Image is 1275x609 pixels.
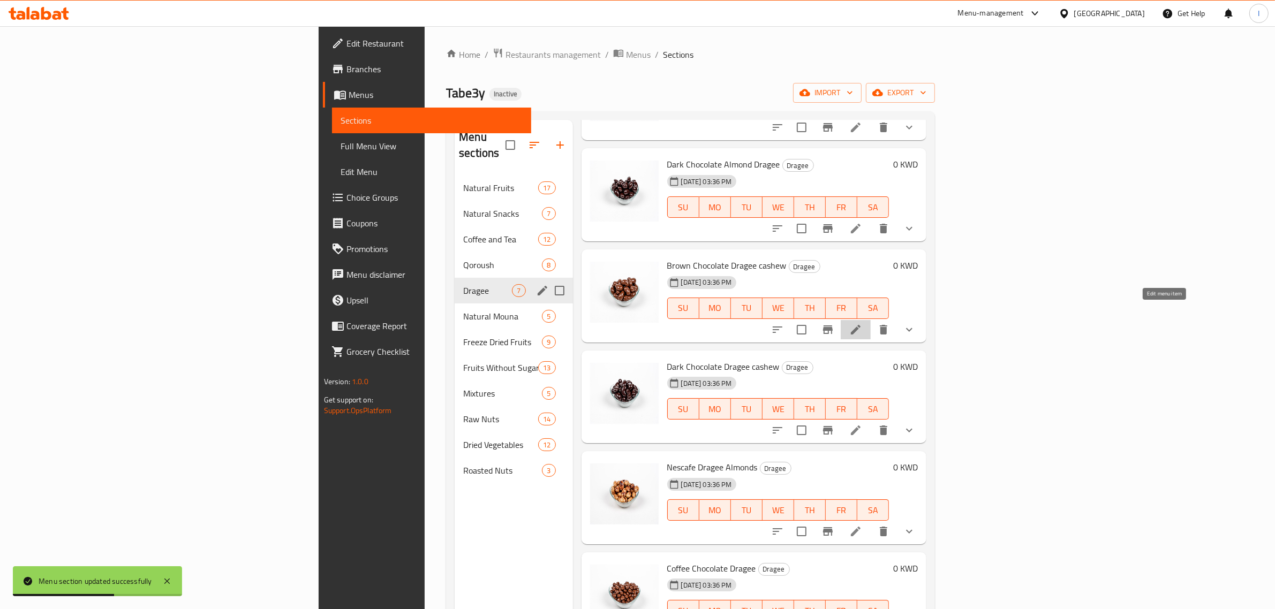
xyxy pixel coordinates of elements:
[455,175,572,201] div: Natural Fruits17
[758,563,790,576] div: Dragee
[857,499,889,521] button: SA
[735,401,758,417] span: TU
[512,286,525,296] span: 7
[798,401,821,417] span: TH
[506,48,601,61] span: Restaurants management
[699,398,731,420] button: MO
[893,460,918,475] h6: 0 KWD
[455,278,572,303] div: Dragee7edit
[463,387,542,400] span: Mixtures
[794,398,826,420] button: TH
[539,363,555,373] span: 13
[857,298,889,319] button: SA
[667,398,699,420] button: SU
[590,359,659,428] img: Dark Chocolate Dragee cashew
[667,156,780,172] span: Dark Chocolate Almond Dragee
[857,398,889,420] button: SA
[341,114,523,127] span: Sections
[667,499,699,521] button: SU
[677,479,736,490] span: [DATE] 03:36 PM
[896,115,922,140] button: show more
[323,313,532,339] a: Coverage Report
[455,226,572,252] div: Coffee and Tea12
[455,355,572,380] div: Fruits Without Sugar13
[763,398,794,420] button: WE
[613,48,651,62] a: Menus
[782,159,814,172] div: Dragee
[704,200,727,215] span: MO
[849,525,862,538] a: Edit menu item
[542,258,555,271] div: items
[655,48,659,61] li: /
[346,37,523,50] span: Edit Restaurant
[871,115,896,140] button: delete
[893,157,918,172] h6: 0 KWD
[802,86,853,100] span: import
[871,417,896,443] button: delete
[815,115,841,140] button: Branch-specific-item
[735,200,758,215] span: TU
[704,503,727,518] span: MO
[455,329,572,355] div: Freeze Dried Fruits9
[866,83,935,103] button: export
[790,520,813,543] span: Select to update
[463,413,538,425] span: Raw Nuts
[324,404,392,417] a: Support.OpsPlatform
[463,464,542,477] span: Roasted Nuts
[323,82,532,108] a: Menus
[862,300,885,316] span: SA
[794,196,826,218] button: TH
[798,200,821,215] span: TH
[699,499,731,521] button: MO
[782,361,813,374] div: Dragee
[849,424,862,437] a: Edit menu item
[765,417,790,443] button: sort-choices
[542,466,555,476] span: 3
[346,294,523,307] span: Upsell
[871,216,896,241] button: delete
[463,284,512,297] div: Dragee
[346,268,523,281] span: Menu disclaimer
[538,413,555,425] div: items
[323,236,532,262] a: Promotions
[896,417,922,443] button: show more
[542,389,555,399] span: 5
[446,48,935,62] nav: breadcrumb
[849,121,862,134] a: Edit menu item
[826,499,857,521] button: FR
[893,561,918,576] h6: 0 KWD
[815,317,841,342] button: Branch-specific-item
[830,300,853,316] span: FR
[538,438,555,451] div: items
[538,233,555,246] div: items
[455,303,572,329] div: Natural Mouna5
[798,300,821,316] span: TH
[324,393,373,407] span: Get support on:
[346,345,523,358] span: Grocery Checklist
[542,209,555,219] span: 7
[871,317,896,342] button: delete
[463,336,542,348] span: Freeze Dried Fruits
[765,115,790,140] button: sort-choices
[735,300,758,316] span: TU
[793,83,862,103] button: import
[759,563,789,575] span: Dragee
[542,337,555,347] span: 9
[765,216,790,241] button: sort-choices
[463,310,542,323] span: Natural Mouna
[815,417,841,443] button: Branch-specific-item
[463,233,538,246] span: Coffee and Tea
[332,108,532,133] a: Sections
[463,181,538,194] span: Natural Fruits
[871,519,896,544] button: delete
[677,378,736,389] span: [DATE] 03:36 PM
[663,48,693,61] span: Sections
[667,257,787,273] span: Brown Chocolate Dragee cashew
[455,201,572,226] div: Natural Snacks7
[826,196,857,218] button: FR
[830,401,853,417] span: FR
